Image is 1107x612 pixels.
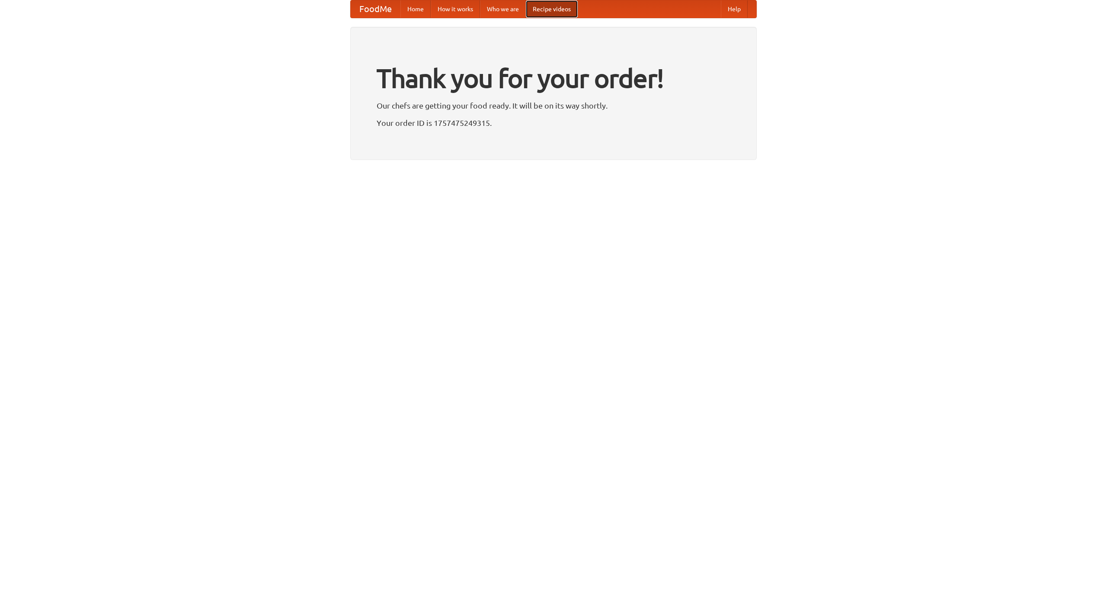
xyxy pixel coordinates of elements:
h1: Thank you for your order! [377,58,730,99]
a: Recipe videos [526,0,578,18]
p: Your order ID is 1757475249315. [377,116,730,129]
a: Who we are [480,0,526,18]
a: FoodMe [351,0,400,18]
a: Home [400,0,431,18]
a: Help [721,0,748,18]
a: How it works [431,0,480,18]
p: Our chefs are getting your food ready. It will be on its way shortly. [377,99,730,112]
